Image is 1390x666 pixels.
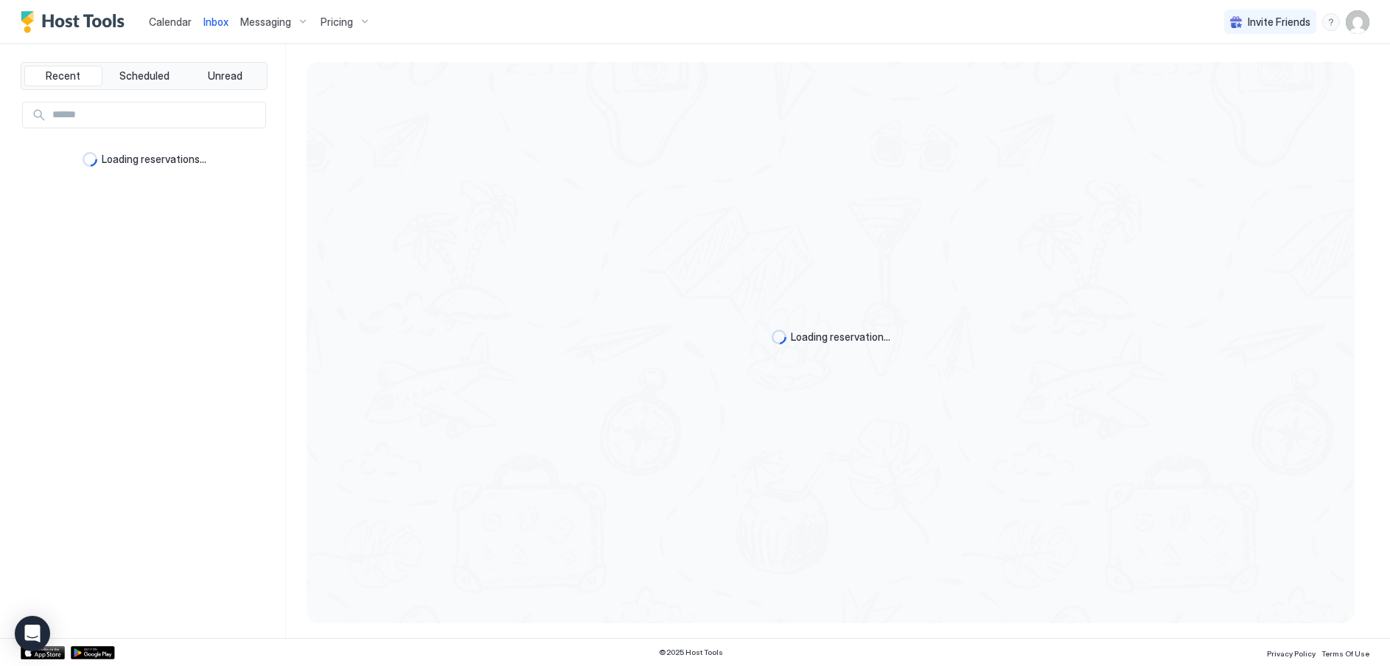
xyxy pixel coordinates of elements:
div: loading [772,330,786,344]
a: Host Tools Logo [21,11,131,33]
a: Google Play Store [71,646,115,659]
div: User profile [1346,10,1369,34]
button: Recent [24,66,102,86]
span: Unread [208,69,242,83]
span: Privacy Policy [1267,649,1316,658]
div: Open Intercom Messenger [15,616,50,651]
div: loading [83,152,97,167]
input: Input Field [46,103,265,128]
span: Pricing [321,15,353,29]
span: Loading reservation... [791,330,890,344]
span: Recent [46,69,80,83]
span: Terms Of Use [1321,649,1369,658]
a: App Store [21,646,65,659]
span: Loading reservations... [102,153,206,166]
div: menu [1322,13,1340,31]
button: Unread [186,66,264,86]
a: Inbox [203,14,228,30]
span: Inbox [203,15,228,28]
button: Scheduled [105,66,184,86]
span: Invite Friends [1248,15,1310,29]
span: Messaging [240,15,291,29]
a: Privacy Policy [1267,645,1316,660]
span: Calendar [149,15,192,28]
a: Calendar [149,14,192,30]
a: Terms Of Use [1321,645,1369,660]
span: Scheduled [119,69,170,83]
div: tab-group [21,62,268,90]
span: © 2025 Host Tools [659,648,723,657]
